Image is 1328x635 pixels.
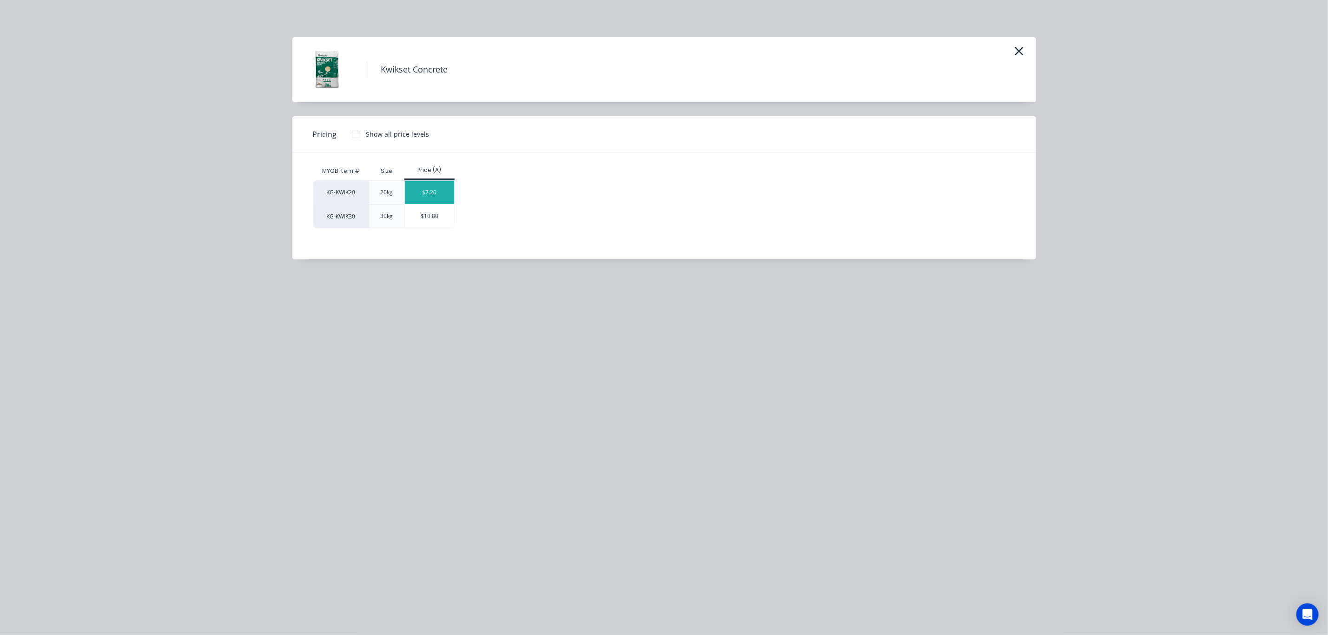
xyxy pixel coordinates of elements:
span: Pricing [313,129,337,140]
div: $10.80 [405,205,455,228]
div: Show all price levels [366,129,429,139]
div: KG-KWIK30 [313,204,369,228]
img: Kwikset Concrete [306,46,353,93]
div: Open Intercom Messenger [1296,603,1319,626]
div: Size [373,159,400,183]
div: 20kg [381,188,393,197]
div: 30kg [381,212,393,220]
div: KG-KWIK20 [313,180,369,204]
h4: Kwikset Concrete [367,61,462,79]
div: Price (A) [404,166,455,174]
div: MYOB Item # [313,162,369,180]
div: $7.20 [405,181,455,204]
